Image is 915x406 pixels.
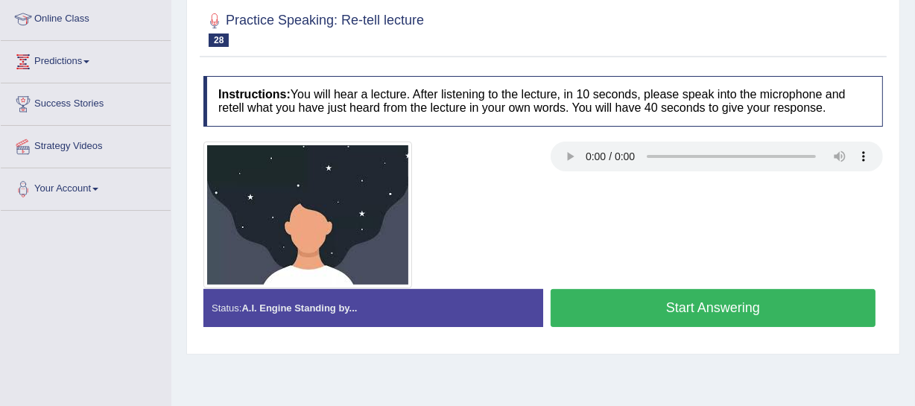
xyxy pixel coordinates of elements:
button: Start Answering [551,289,876,327]
h4: You will hear a lecture. After listening to the lecture, in 10 seconds, please speak into the mic... [203,76,883,126]
div: Status: [203,289,543,327]
span: 28 [209,34,229,47]
h2: Practice Speaking: Re-tell lecture [203,10,424,47]
a: Strategy Videos [1,126,171,163]
a: Your Account [1,168,171,206]
a: Success Stories [1,83,171,121]
b: Instructions: [218,88,291,101]
strong: A.I. Engine Standing by... [241,302,357,314]
a: Predictions [1,41,171,78]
